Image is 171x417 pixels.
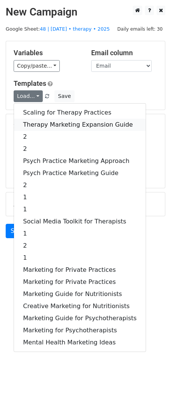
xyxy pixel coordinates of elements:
a: Daily emails left: 30 [115,26,165,32]
a: Marketing for Psychotherapists [14,324,146,336]
h5: Variables [14,49,80,57]
a: Marketing for Private Practices [14,264,146,276]
a: 1 [14,228,146,240]
a: 2 [14,143,146,155]
a: Copy/paste... [14,60,60,72]
a: 48 | [DATE] • therapy • 2025 [40,26,110,32]
a: Psych Practice Marketing Guide [14,167,146,179]
a: 1 [14,252,146,264]
a: Scaling for Therapy Practices [14,107,146,119]
a: Send [6,224,31,238]
a: Psych Practice Marketing Approach [14,155,146,167]
a: 2 [14,240,146,252]
a: Mental Health Marketing Ideas [14,336,146,349]
a: Marketing Guide for Nutritionists [14,288,146,300]
a: Therapy Marketing Expansion Guide [14,119,146,131]
a: Marketing for Private Practices [14,276,146,288]
iframe: Chat Widget [133,381,171,417]
small: Google Sheet: [6,26,110,32]
h5: Email column [91,49,157,57]
span: Daily emails left: 30 [115,25,165,33]
a: Creative Marketing for Nutritionists [14,300,146,312]
h2: New Campaign [6,6,165,19]
a: 1 [14,203,146,215]
a: Marketing Guide for Psychotherapists [14,312,146,324]
a: Social Media Toolkit for Therapists [14,215,146,228]
a: Templates [14,79,46,87]
a: 2 [14,179,146,191]
a: Load... [14,90,43,102]
button: Save [54,90,74,102]
a: 1 [14,191,146,203]
a: 2 [14,131,146,143]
